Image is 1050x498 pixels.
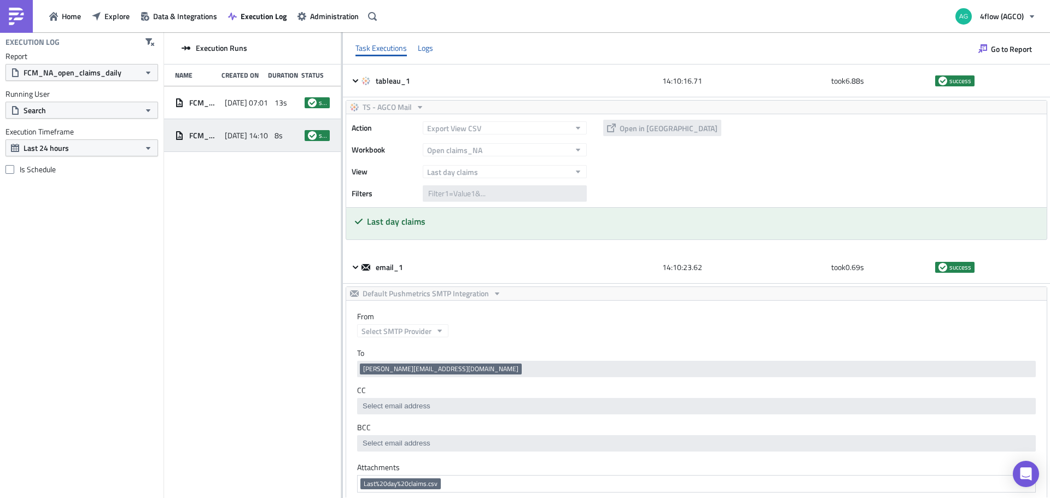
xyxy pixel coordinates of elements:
button: Home [44,8,86,25]
span: Data & Integrations [153,10,217,22]
span: [DATE] 07:01 [225,98,268,108]
label: To [357,348,1036,358]
label: Filters [352,185,417,202]
span: Go to Report [991,43,1032,55]
input: Filter1=Value1&... [423,185,587,202]
span: 8s [275,131,283,140]
div: took 0.69 s [831,257,930,277]
button: Open claims_NA [423,143,587,156]
span: success [319,98,326,107]
label: Is Schedule [5,165,158,174]
label: BCC [357,423,1036,432]
span: success [938,77,947,85]
input: Select em ail add ress [360,438,1032,449]
div: Logs [418,40,433,56]
label: Action [352,120,417,136]
button: Search [5,102,158,119]
span: tableau_1 [376,76,412,86]
div: Duration [268,71,296,79]
span: success [308,131,317,140]
button: Last day claims [423,165,587,178]
label: Attachments [357,462,1036,472]
input: Select em ail add ress [360,401,1032,412]
span: FCM_NA_open_claims_daily [189,131,219,140]
span: Open claims_NA [427,144,482,156]
h5: Last day claims [367,217,1039,226]
label: Report [5,51,158,61]
body: Rich Text Area. Press ALT-0 for help. [4,4,673,48]
span: [PERSON_NAME][EMAIL_ADDRESS][DOMAIN_NAME] [363,365,518,373]
span: success [308,98,317,107]
p: Dear Team, Please check attached the last day open claims report. Thank you. [4,4,673,48]
span: TS - AGCO Mail [363,101,412,114]
span: [DATE] 14:10 [225,131,268,140]
span: Last 24 hours [24,142,69,154]
button: Open in [GEOGRAPHIC_DATA] [603,120,721,136]
button: TS - AGCO Mail [346,101,428,114]
span: success [319,131,326,140]
span: email_1 [376,262,405,272]
div: Open Intercom Messenger [1013,461,1039,487]
button: Export View CSV [423,121,587,134]
span: 4flow (AGCO) [980,10,1024,22]
span: FCM_NA_open_claims_daily [24,67,121,78]
span: Last%20day%20claims.csv [364,479,437,488]
span: Search [24,104,46,116]
h4: Execution Log [5,37,60,47]
button: 4flow (AGCO) [949,4,1042,28]
label: Execution Timeframe [5,127,158,137]
button: Go to Report [973,40,1037,57]
span: FCM_NA_open_claims_daily [189,98,219,108]
label: CC [357,385,1036,395]
button: Last 24 hours [5,139,158,156]
div: 14:10:16.71 [662,71,826,91]
div: Name [175,71,216,79]
img: Avatar [954,7,973,26]
div: took 6.88 s [831,71,930,91]
div: Task Executions [355,40,407,56]
div: Status [301,71,324,79]
span: Home [62,10,81,22]
button: Clear filters [142,34,158,50]
span: Execution Log [241,10,287,22]
img: PushMetrics [8,8,25,25]
span: Export View CSV [427,122,481,134]
span: Open in [GEOGRAPHIC_DATA] [620,122,717,134]
span: Default Pushmetrics SMTP Integration [363,287,489,300]
button: Administration [292,8,364,25]
label: View [352,163,417,180]
span: Execution Runs [196,43,247,53]
button: Explore [86,8,135,25]
label: Workbook [352,142,417,158]
span: success [938,263,947,272]
span: Last day claims [427,166,478,178]
button: Default Pushmetrics SMTP Integration [346,287,505,300]
label: From [357,312,1047,321]
span: Select SMTP Provider [361,325,431,337]
button: Select SMTP Provider [357,324,448,337]
label: Running User [5,89,158,99]
span: Explore [104,10,130,22]
span: 13s [275,98,287,108]
div: Created On [221,71,262,79]
div: 14:10:23.62 [662,257,826,277]
span: Administration [310,10,359,22]
button: FCM_NA_open_claims_daily [5,64,158,81]
span: success [949,77,971,85]
span: success [949,263,971,272]
button: Data & Integrations [135,8,223,25]
button: Execution Log [223,8,292,25]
